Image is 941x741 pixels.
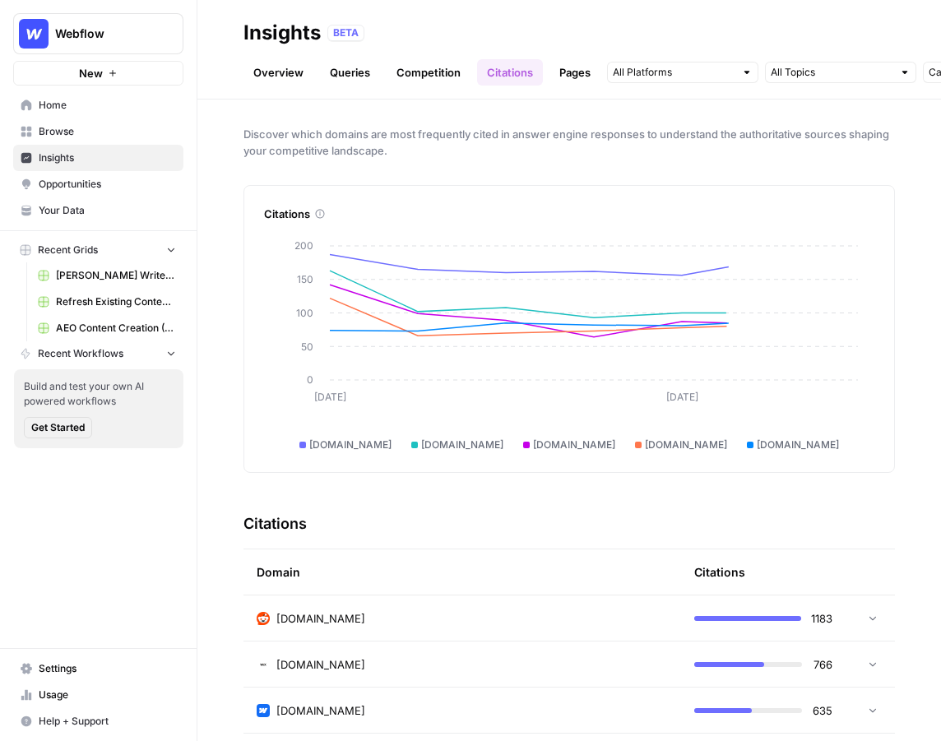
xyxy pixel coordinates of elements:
span: Get Started [31,420,85,435]
button: Recent Workflows [13,341,183,366]
span: [DOMAIN_NAME] [533,438,615,452]
tspan: [DATE] [666,391,698,403]
span: 766 [812,656,832,673]
span: Help + Support [39,714,176,729]
span: Home [39,98,176,113]
span: Insights [39,151,176,165]
a: Settings [13,655,183,682]
tspan: 200 [294,239,313,252]
h3: Citations [243,512,307,535]
span: [DOMAIN_NAME] [421,438,503,452]
span: [DOMAIN_NAME] [276,656,365,673]
img: i4x52ilb2nzb0yhdjpwfqj6p8htt [257,658,270,671]
span: [DOMAIN_NAME] [645,438,727,452]
input: All Topics [771,64,892,81]
tspan: [DATE] [314,391,346,403]
a: Home [13,92,183,118]
a: AEO Content Creation (14) [30,315,183,341]
span: AEO Content Creation (14) [56,321,176,336]
button: Get Started [24,417,92,438]
span: 1183 [811,610,832,627]
tspan: 100 [296,307,313,319]
button: Help + Support [13,708,183,734]
div: Citations [264,206,874,222]
span: Recent Grids [38,243,98,257]
a: Your Data [13,197,183,224]
a: Opportunities [13,171,183,197]
span: Browse [39,124,176,139]
span: Opportunities [39,177,176,192]
div: Domain [257,549,668,595]
a: Browse [13,118,183,145]
span: [DOMAIN_NAME] [276,702,365,719]
div: Citations [694,549,745,595]
a: Insights [13,145,183,171]
a: [PERSON_NAME] Write Informational Article [30,262,183,289]
span: Build and test your own AI powered workflows [24,379,174,409]
span: [DOMAIN_NAME] [757,438,839,452]
a: Competition [387,59,471,86]
a: Pages [549,59,600,86]
a: Queries [320,59,380,86]
span: Your Data [39,203,176,218]
a: Refresh Existing Content (18) [30,289,183,315]
img: Webflow Logo [19,19,49,49]
div: BETA [327,25,364,41]
a: Usage [13,682,183,708]
tspan: 0 [307,373,313,386]
span: [DOMAIN_NAME] [309,438,392,452]
span: Refresh Existing Content (18) [56,294,176,309]
a: Overview [243,59,313,86]
img: m2cl2pnoess66jx31edqk0jfpcfn [257,612,270,625]
span: Recent Workflows [38,346,123,361]
span: [PERSON_NAME] Write Informational Article [56,268,176,283]
span: [DOMAIN_NAME] [276,610,365,627]
span: Discover which domains are most frequently cited in answer engine responses to understand the aut... [243,126,895,159]
button: Workspace: Webflow [13,13,183,54]
button: Recent Grids [13,238,183,262]
img: a1pu3e9a4sjoov2n4mw66knzy8l8 [257,704,270,717]
span: Usage [39,688,176,702]
div: Insights [243,20,321,46]
tspan: 150 [297,273,313,285]
span: New [79,65,103,81]
button: New [13,61,183,86]
tspan: 50 [301,340,313,353]
span: 635 [812,702,832,719]
a: Citations [477,59,543,86]
span: Settings [39,661,176,676]
input: All Platforms [613,64,735,81]
span: Webflow [55,25,155,42]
